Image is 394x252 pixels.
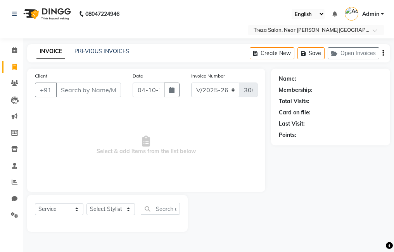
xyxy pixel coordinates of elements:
img: Admin [345,7,358,21]
button: Open Invoices [328,47,379,59]
input: Search or Scan [141,203,180,215]
button: Save [297,47,325,59]
div: Membership: [279,86,313,94]
span: Select & add items from the list below [35,107,257,184]
label: Invoice Number [191,72,225,79]
span: Admin [362,10,379,18]
div: Card on file: [279,109,311,117]
label: Date [133,72,143,79]
div: Total Visits: [279,97,309,105]
img: logo [20,3,73,25]
a: PREVIOUS INVOICES [74,48,129,55]
button: Create New [250,47,294,59]
button: +91 [35,83,57,97]
label: Client [35,72,47,79]
a: INVOICE [36,45,65,59]
div: Points: [279,131,296,139]
div: Last Visit: [279,120,305,128]
div: Name: [279,75,296,83]
input: Search by Name/Mobile/Email/Code [56,83,121,97]
b: 08047224946 [85,3,119,25]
